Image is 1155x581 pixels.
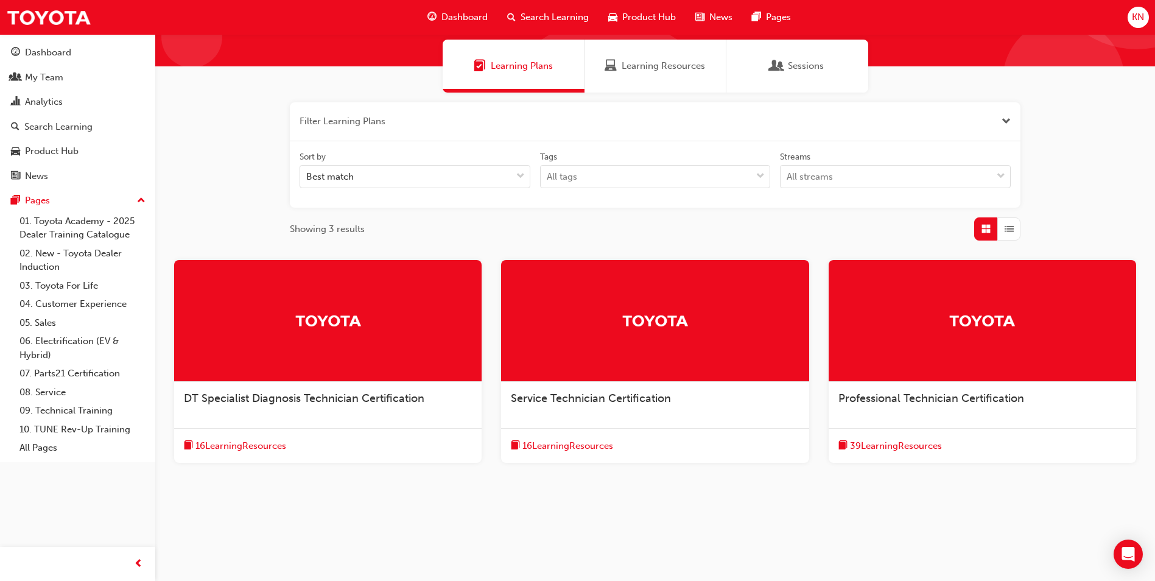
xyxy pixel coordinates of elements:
[5,91,150,113] a: Analytics
[6,4,91,31] img: Trak
[5,189,150,212] button: Pages
[997,169,1005,185] span: down-icon
[174,260,482,463] a: TrakDT Specialist Diagnosis Technician Certificationbook-icon16LearningResources
[850,439,942,453] span: 39 Learning Resources
[742,5,801,30] a: pages-iconPages
[5,41,150,64] a: Dashboard
[497,5,599,30] a: search-iconSearch Learning
[501,260,809,463] a: TrakService Technician Certificationbook-icon16LearningResources
[511,392,671,405] span: Service Technician Certification
[540,151,771,189] label: tagOptions
[829,260,1136,463] a: TrakProfessional Technician Certificationbook-icon39LearningResources
[5,66,150,89] a: My Team
[726,40,868,93] a: SessionsSessions
[838,438,848,454] span: book-icon
[11,171,20,182] span: news-icon
[695,10,704,25] span: news-icon
[24,120,93,134] div: Search Learning
[709,10,732,24] span: News
[1114,540,1143,569] div: Open Intercom Messenger
[5,165,150,188] a: News
[981,222,991,236] span: Grid
[547,170,577,184] div: All tags
[184,438,286,454] button: book-icon16LearningResources
[838,438,942,454] button: book-icon39LearningResources
[599,5,686,30] a: car-iconProduct Hub
[780,151,810,163] div: Streams
[622,10,676,24] span: Product Hub
[1128,7,1149,28] button: KN
[752,10,761,25] span: pages-icon
[5,140,150,163] a: Product Hub
[137,193,146,209] span: up-icon
[608,10,617,25] span: car-icon
[184,392,424,405] span: DT Specialist Diagnosis Technician Certification
[15,364,150,383] a: 07. Parts21 Certification
[622,59,705,73] span: Learning Resources
[290,222,365,236] span: Showing 3 results
[766,10,791,24] span: Pages
[418,5,497,30] a: guage-iconDashboard
[15,314,150,333] a: 05. Sales
[25,71,63,85] div: My Team
[25,194,50,208] div: Pages
[441,10,488,24] span: Dashboard
[11,122,19,133] span: search-icon
[25,95,63,109] div: Analytics
[787,170,833,184] div: All streams
[521,10,589,24] span: Search Learning
[11,195,20,206] span: pages-icon
[11,72,20,83] span: people-icon
[11,97,20,108] span: chart-icon
[15,401,150,420] a: 09. Technical Training
[15,295,150,314] a: 04. Customer Experience
[295,310,362,331] img: Trak
[15,383,150,402] a: 08. Service
[306,170,354,184] div: Best match
[949,310,1016,331] img: Trak
[5,39,150,189] button: DashboardMy TeamAnalyticsSearch LearningProduct HubNews
[491,59,553,73] span: Learning Plans
[507,10,516,25] span: search-icon
[15,438,150,457] a: All Pages
[5,116,150,138] a: Search Learning
[540,151,557,163] div: Tags
[838,392,1024,405] span: Professional Technician Certification
[15,212,150,244] a: 01. Toyota Academy - 2025 Dealer Training Catalogue
[15,244,150,276] a: 02. New - Toyota Dealer Induction
[1132,10,1144,24] span: KN
[427,10,437,25] span: guage-icon
[516,169,525,185] span: down-icon
[184,438,193,454] span: book-icon
[686,5,742,30] a: news-iconNews
[195,439,286,453] span: 16 Learning Resources
[511,438,520,454] span: book-icon
[1005,222,1014,236] span: List
[788,59,824,73] span: Sessions
[11,146,20,157] span: car-icon
[622,310,689,331] img: Trak
[300,151,326,163] div: Sort by
[25,46,71,60] div: Dashboard
[25,169,48,183] div: News
[11,48,20,58] span: guage-icon
[15,420,150,439] a: 10. TUNE Rev-Up Training
[25,144,79,158] div: Product Hub
[15,332,150,364] a: 06. Electrification (EV & Hybrid)
[474,59,486,73] span: Learning Plans
[15,276,150,295] a: 03. Toyota For Life
[756,169,765,185] span: down-icon
[771,59,783,73] span: Sessions
[511,438,613,454] button: book-icon16LearningResources
[585,40,726,93] a: Learning ResourcesLearning Resources
[443,40,585,93] a: Learning PlansLearning Plans
[605,59,617,73] span: Learning Resources
[134,557,143,572] span: prev-icon
[1002,114,1011,129] button: Close the filter
[522,439,613,453] span: 16 Learning Resources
